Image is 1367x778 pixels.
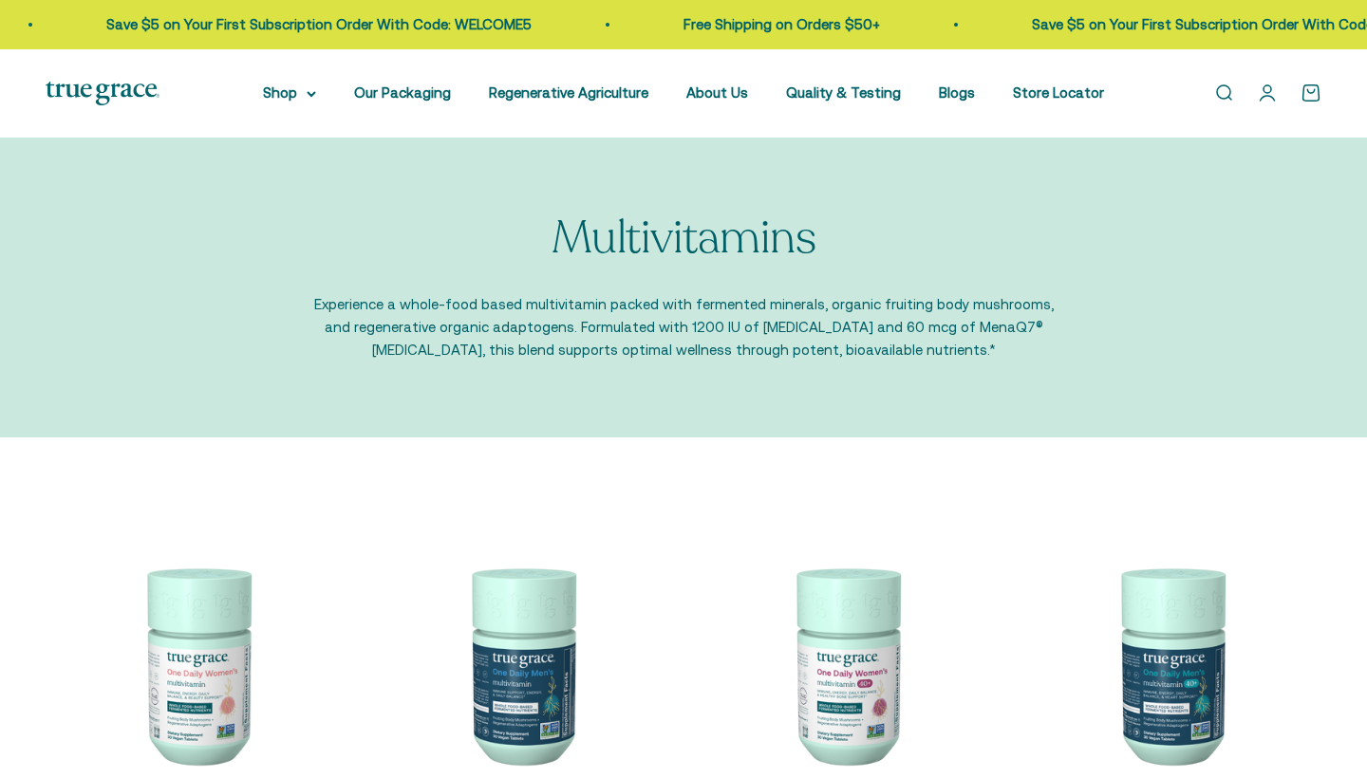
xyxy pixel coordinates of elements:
[489,84,648,101] a: Regenerative Agriculture
[263,82,316,104] summary: Shop
[1013,84,1104,101] a: Store Locator
[313,293,1054,361] p: Experience a whole-food based multivitamin packed with fermented minerals, organic fruiting body ...
[939,84,975,101] a: Blogs
[39,13,464,36] p: Save $5 on Your First Subscription Order With Code: WELCOME5
[616,16,813,32] a: Free Shipping on Orders $50+
[354,84,451,101] a: Our Packaging
[552,213,816,264] p: Multivitamins
[786,84,901,101] a: Quality & Testing
[686,84,748,101] a: About Us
